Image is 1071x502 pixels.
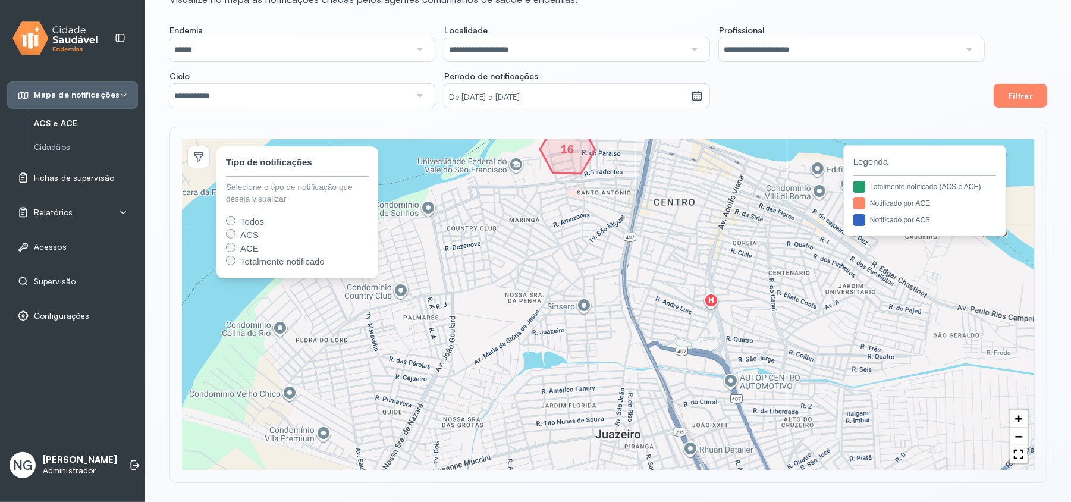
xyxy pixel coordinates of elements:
span: Relatórios [34,208,73,218]
a: Supervisão [17,275,128,287]
a: ACS e ACE [34,118,138,128]
div: Notificado por ACS [870,215,930,225]
span: Ciclo [169,71,190,81]
span: ACE [240,243,259,253]
a: Configurações [17,310,128,322]
span: Acessos [34,242,67,252]
a: ACS e ACE [34,116,138,131]
span: Fichas de supervisão [34,173,114,183]
span: Localidade [444,25,488,36]
span: − [1015,429,1023,444]
div: Selecione o tipo de notificação que deseja visualizar [226,181,369,206]
a: Cidadãos [34,140,138,155]
a: Fichas de supervisão [17,172,128,184]
span: Mapa de notificações [34,90,120,100]
img: logo.svg [12,19,98,58]
div: 16 [564,146,571,153]
div: Notificado por ACE [870,198,930,209]
span: Profissional [719,25,764,36]
p: [PERSON_NAME] [43,454,117,466]
span: NG [13,457,32,473]
div: Tipo de notificações [226,156,312,170]
small: De [DATE] a [DATE] [449,92,686,103]
span: Supervisão [34,277,76,287]
span: Período de notificações [444,71,538,81]
p: Administrador [43,466,117,476]
a: Zoom out [1010,428,1028,445]
a: Cidadãos [34,142,138,152]
span: Totalmente notificado [240,256,325,266]
a: Full Screen [1010,445,1028,463]
span: ACS [240,230,259,240]
button: Filtrar [994,84,1047,108]
a: Acessos [17,241,128,253]
a: Zoom in [1010,410,1028,428]
div: Totalmente notificado (ACS e ACE) [870,181,981,192]
span: Todos [240,217,264,227]
span: + [1015,411,1023,426]
span: Endemia [169,25,203,36]
span: Configurações [34,311,89,321]
span: Legenda [853,155,996,169]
